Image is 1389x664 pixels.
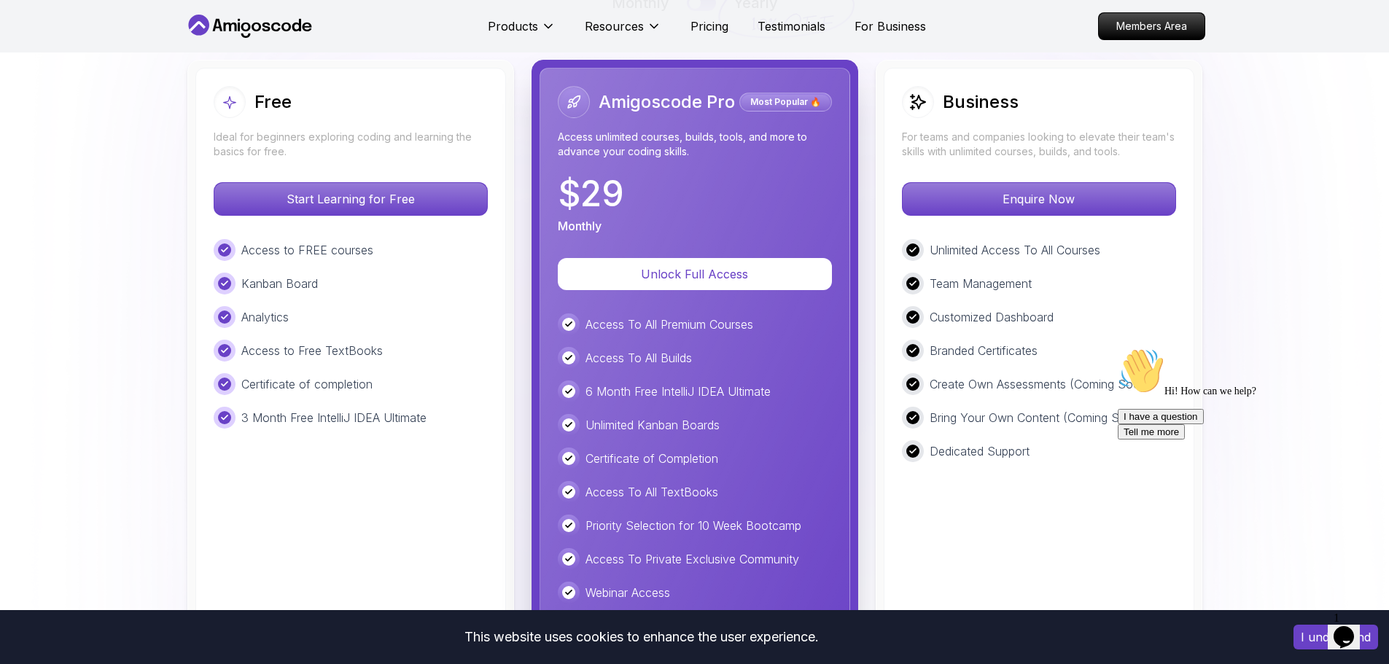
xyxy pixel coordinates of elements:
img: :wave: [6,6,52,52]
p: Customized Dashboard [930,308,1054,326]
a: Testimonials [758,17,825,35]
p: Create Own Assessments (Coming Soon) [930,375,1151,393]
p: Webinar Access [585,584,670,601]
p: 6 Month Free IntelliJ IDEA Ultimate [585,383,771,400]
p: Start Learning for Free [214,183,487,215]
iframe: chat widget [1112,342,1374,598]
p: Unlimited Kanban Boards [585,416,720,434]
p: Branded Certificates [930,342,1038,359]
p: Access To All Builds [585,349,692,367]
p: Team Management [930,275,1032,292]
button: Unlock Full Access [558,258,832,290]
p: Access to FREE courses [241,241,373,259]
h2: Business [943,90,1019,114]
p: Access To All TextBooks [585,483,718,501]
button: Start Learning for Free [214,182,488,216]
p: Bring Your Own Content (Coming Soon) [930,409,1145,426]
button: Enquire Now [902,182,1176,216]
p: Access to Free TextBooks [241,342,383,359]
a: Start Learning for Free [214,192,488,206]
button: Tell me more [6,82,73,98]
p: Kanban Board [241,275,318,292]
p: Unlimited Access To All Courses [930,241,1100,259]
div: 👋Hi! How can we help?I have a questionTell me more [6,6,268,98]
p: Dedicated Support [930,442,1030,460]
p: Resources [585,17,644,35]
button: Accept cookies [1293,625,1378,649]
p: Members Area [1099,13,1205,39]
p: Priority Selection for 10 Week Bootcamp [585,517,801,534]
p: Access To All Premium Courses [585,316,753,333]
p: Monthly [558,217,602,235]
a: Unlock Full Access [558,267,832,281]
iframe: chat widget [1328,606,1374,649]
a: Enquire Now [902,192,1176,206]
h2: Free [254,90,292,114]
p: Analytics [241,308,289,326]
span: Hi! How can we help? [6,44,144,55]
p: $ 29 [558,176,624,211]
p: Certificate of completion [241,375,373,393]
h2: Amigoscode Pro [599,90,735,114]
a: For Business [855,17,926,35]
button: Resources [585,17,661,47]
p: Unlock Full Access [575,265,814,283]
button: Products [488,17,556,47]
p: Access To Private Exclusive Community [585,550,799,568]
button: I have a question [6,67,92,82]
p: Products [488,17,538,35]
p: Enquire Now [903,183,1175,215]
p: Ideal for beginners exploring coding and learning the basics for free. [214,130,488,159]
p: Certificate of Completion [585,450,718,467]
a: Members Area [1098,12,1205,40]
p: For teams and companies looking to elevate their team's skills with unlimited courses, builds, an... [902,130,1176,159]
p: Most Popular 🔥 [742,95,830,109]
a: Pricing [690,17,728,35]
p: Access unlimited courses, builds, tools, and more to advance your coding skills. [558,130,832,159]
p: 3 Month Free IntelliJ IDEA Ultimate [241,409,427,426]
div: This website uses cookies to enhance the user experience. [11,621,1272,653]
